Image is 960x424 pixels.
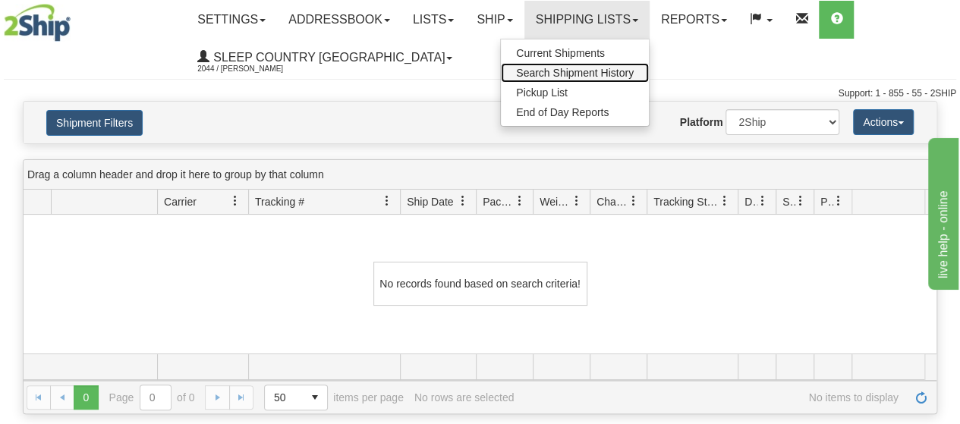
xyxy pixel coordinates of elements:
[782,194,795,209] span: Shipment Issues
[596,194,628,209] span: Charge
[74,385,98,410] span: Page 0
[197,61,311,77] span: 2044 / [PERSON_NAME]
[564,188,590,214] a: Weight filter column settings
[501,43,649,63] a: Current Shipments
[524,391,899,404] span: No items to display
[524,1,650,39] a: Shipping lists
[925,134,958,289] iframe: chat widget
[853,109,914,135] button: Actions
[501,102,649,122] a: End of Day Reports
[465,1,524,39] a: Ship
[401,1,465,39] a: Lists
[540,194,571,209] span: Weight
[712,188,738,214] a: Tracking Status filter column settings
[164,194,197,209] span: Carrier
[414,391,515,404] div: No rows are selected
[820,194,833,209] span: Pickup Status
[186,1,277,39] a: Settings
[209,51,445,64] span: Sleep Country [GEOGRAPHIC_DATA]
[407,194,453,209] span: Ship Date
[744,194,757,209] span: Delivery Status
[501,63,649,83] a: Search Shipment History
[826,188,851,214] a: Pickup Status filter column settings
[274,390,294,405] span: 50
[374,188,400,214] a: Tracking # filter column settings
[653,194,719,209] span: Tracking Status
[750,188,776,214] a: Delivery Status filter column settings
[516,106,609,118] span: End of Day Reports
[909,385,933,410] a: Refresh
[222,188,248,214] a: Carrier filter column settings
[621,188,647,214] a: Charge filter column settings
[264,385,328,410] span: Page sizes drop down
[450,188,476,214] a: Ship Date filter column settings
[373,262,587,306] div: No records found based on search criteria!
[516,86,568,99] span: Pickup List
[516,67,634,79] span: Search Shipment History
[516,47,605,59] span: Current Shipments
[507,188,533,214] a: Packages filter column settings
[186,39,464,77] a: Sleep Country [GEOGRAPHIC_DATA] 2044 / [PERSON_NAME]
[264,385,404,410] span: items per page
[788,188,814,214] a: Shipment Issues filter column settings
[109,385,195,410] span: Page of 0
[4,87,956,100] div: Support: 1 - 855 - 55 - 2SHIP
[11,9,140,27] div: live help - online
[46,110,143,136] button: Shipment Filters
[680,115,723,130] label: Platform
[24,160,936,190] div: grid grouping header
[255,194,304,209] span: Tracking #
[277,1,401,39] a: Addressbook
[303,385,327,410] span: select
[650,1,738,39] a: Reports
[501,83,649,102] a: Pickup List
[4,4,71,42] img: logo2044.jpg
[483,194,515,209] span: Packages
